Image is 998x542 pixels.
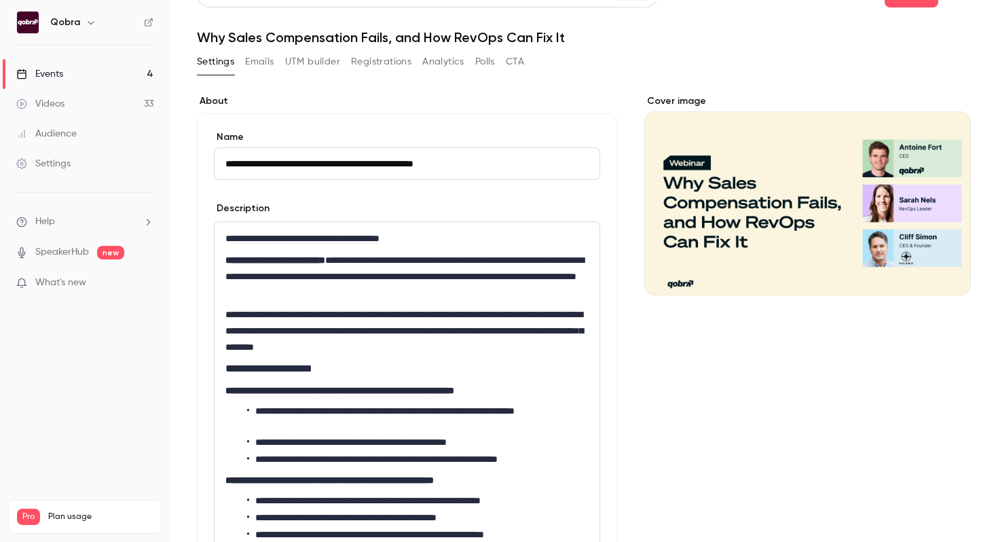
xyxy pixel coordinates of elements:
h6: Qobra [50,16,80,29]
span: What's new [35,276,86,290]
div: Videos [16,97,64,111]
button: UTM builder [285,51,340,73]
button: Analytics [422,51,464,73]
label: About [197,94,617,108]
button: CTA [506,51,524,73]
iframe: Noticeable Trigger [137,277,153,289]
img: Qobra [17,12,39,33]
label: Description [214,202,270,215]
button: Emails [245,51,274,73]
li: help-dropdown-opener [16,215,153,229]
label: Name [214,130,600,144]
h1: Why Sales Compensation Fails, and How RevOps Can Fix It [197,29,971,46]
a: SpeakerHub [35,245,89,259]
span: Help [35,215,55,229]
button: Registrations [351,51,411,73]
span: Plan usage [48,511,153,522]
span: new [97,246,124,259]
div: Settings [16,157,71,170]
button: Settings [197,51,234,73]
label: Cover image [644,94,971,108]
section: Cover image [644,94,971,295]
button: Polls [475,51,495,73]
div: Audience [16,127,77,141]
div: Events [16,67,63,81]
span: Pro [17,509,40,525]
